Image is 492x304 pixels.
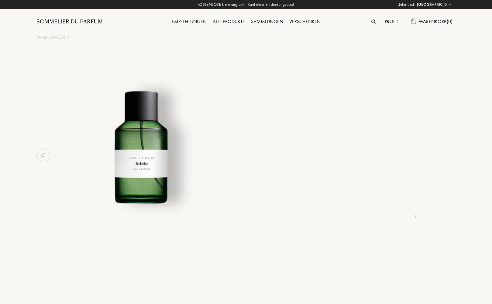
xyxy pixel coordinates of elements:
a: Verschenken [286,18,324,25]
a: Alle Produkte [210,18,248,25]
img: no_like_p.png [37,149,49,161]
a: Profil [382,18,401,25]
span: Warenkorb ( 0 ) [419,18,453,25]
span: Lieferland: [397,2,415,8]
img: arrow_w.png [447,2,452,7]
div: Sammlungen [248,18,286,26]
a: Sammlungen [36,34,65,40]
div: Empfehlungen [169,18,210,26]
img: cart.svg [411,19,415,24]
img: search_icn.svg [371,19,376,24]
img: undefined undefined [66,77,216,228]
div: Verschenken [286,18,324,26]
div: Profil [382,18,401,26]
a: Sammlungen [248,18,286,25]
a: Sommelier du Parfum [36,18,103,26]
a: Empfehlungen [169,18,210,25]
div: / [67,34,69,40]
div: Alle Produkte [210,18,248,26]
